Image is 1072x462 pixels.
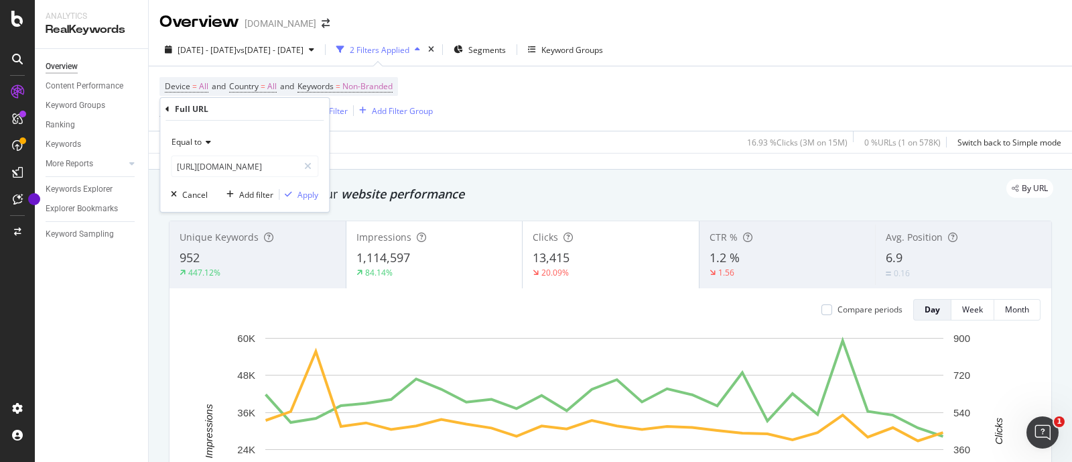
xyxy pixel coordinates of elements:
text: Clicks [993,417,1004,444]
button: Day [913,299,951,321]
text: 360 [953,444,970,455]
text: 48K [237,369,255,381]
div: Compare periods [837,304,902,315]
div: Overview [159,11,239,34]
div: Analytics [46,11,137,22]
button: Switch back to Simple mode [952,131,1061,153]
span: and [212,80,226,92]
span: = [192,80,197,92]
text: 540 [953,407,970,418]
div: legacy label [1006,179,1053,198]
span: 13,415 [533,249,569,266]
button: Month [994,299,1041,321]
span: Non-Branded [342,77,393,96]
div: 2 Filters Applied [350,44,409,56]
span: 1,114,597 [356,249,410,266]
a: Overview [46,60,139,74]
button: Add filter [221,188,273,201]
div: 0 % URLs ( 1 on 578K ) [864,137,941,148]
button: 2 Filters Applied [331,39,425,60]
div: Cancel [182,189,208,200]
div: Day [925,304,940,315]
button: Segments [448,39,511,60]
div: More Reports [46,157,93,171]
div: arrow-right-arrow-left [322,19,330,28]
span: Avg. Position [886,231,943,243]
button: Week [951,299,994,321]
span: vs [DATE] - [DATE] [237,44,304,56]
div: Switch back to Simple mode [957,137,1061,148]
div: Add filter [239,189,273,200]
button: Apply [279,188,318,201]
div: RealKeywords [46,22,137,38]
a: Keywords Explorer [46,182,139,196]
div: Full URL [175,103,208,115]
span: Device [165,80,190,92]
span: All [267,77,277,96]
div: Week [962,304,983,315]
span: 1.2 % [710,249,740,266]
div: Add Filter [312,105,348,117]
button: [DATE] - [DATE]vs[DATE] - [DATE] [159,39,320,60]
span: Equal to [172,136,202,148]
span: CTR % [710,231,738,243]
div: 1.56 [718,267,734,278]
span: = [336,80,340,92]
div: Apply [297,189,318,200]
button: Add Filter Group [354,103,433,119]
div: Ranking [46,118,75,132]
text: 60K [237,333,255,344]
span: Clicks [533,231,558,243]
span: = [261,80,265,92]
a: Keywords [46,137,139,152]
text: 36K [237,407,255,418]
span: Country [229,80,259,92]
div: Overview [46,60,78,74]
a: Content Performance [46,79,139,93]
div: Keyword Groups [46,99,105,113]
button: Cancel [165,188,208,201]
span: 952 [180,249,200,266]
div: Keywords [46,137,81,152]
a: More Reports [46,157,125,171]
div: Add Filter Group [372,105,433,117]
div: Keyword Sampling [46,227,114,241]
a: Keyword Sampling [46,227,139,241]
text: Impressions [203,404,214,458]
div: 447.12% [188,267,220,278]
div: Month [1005,304,1029,315]
text: 24K [237,444,255,455]
div: Content Performance [46,79,123,93]
text: 900 [953,333,970,344]
div: 16.93 % Clicks ( 3M on 15M ) [747,137,848,148]
div: 84.14% [365,267,393,278]
span: [DATE] - [DATE] [178,44,237,56]
div: [DOMAIN_NAME] [245,17,316,30]
span: 1 [1054,416,1065,427]
span: Unique Keywords [180,231,259,243]
img: Equal [886,272,891,276]
span: All [199,77,208,96]
text: 720 [953,369,970,381]
div: Tooltip anchor [28,193,40,205]
div: times [425,43,437,56]
div: Keywords Explorer [46,182,113,196]
div: 0.16 [894,268,910,279]
div: 20.09% [541,267,569,278]
div: Keyword Groups [541,44,603,56]
a: Explorer Bookmarks [46,202,139,216]
span: and [280,80,294,92]
span: 6.9 [886,249,902,266]
span: Impressions [356,231,411,243]
iframe: Intercom live chat [1026,416,1059,449]
span: By URL [1022,184,1048,192]
div: Explorer Bookmarks [46,202,118,216]
button: Keyword Groups [523,39,608,60]
span: Segments [468,44,506,56]
a: Ranking [46,118,139,132]
span: Keywords [297,80,334,92]
a: Keyword Groups [46,99,139,113]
